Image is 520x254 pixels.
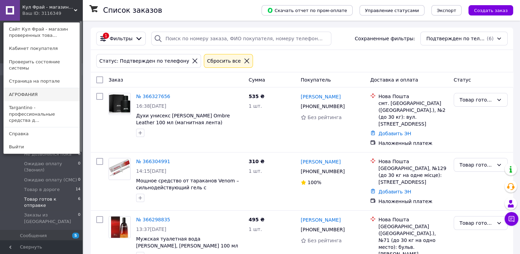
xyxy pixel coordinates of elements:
[248,217,264,222] span: 495 ₴
[308,238,342,243] span: Без рейтинга
[378,100,448,127] div: смт. [GEOGRAPHIC_DATA] ([GEOGRAPHIC_DATA].), №2 (до 30 кг): вул. [STREET_ADDRESS]
[22,10,51,17] div: Ваш ID: 3116349
[299,225,346,234] div: [PHONE_NUMBER]
[299,102,346,111] div: [PHONE_NUMBER]
[22,4,74,10] span: Кул Фрай - магазин проверенных товаров и умеренных цен
[378,140,448,147] div: Наложенный платеж
[378,216,448,223] div: Нова Пошта
[136,226,166,232] span: 13:37[DATE]
[78,151,80,157] span: 0
[474,8,508,13] span: Создать заказ
[4,42,79,55] a: Кабинет покупателя
[299,167,346,176] div: [PHONE_NUMBER]
[378,158,448,165] div: Нова Пошта
[505,212,518,226] button: Чат с покупателем
[109,94,130,114] img: Фото товару
[267,7,347,13] span: Скачать отчет по пром-оплате
[426,35,485,42] span: Подтвержден по телефону
[460,96,494,104] div: Товар готов к отправке
[98,57,190,65] div: Статус: Подтвержден по телефону
[24,161,78,173] span: Ожидаю оплату (Звонил)
[110,35,132,42] span: Фильтры
[136,159,170,164] a: № 366304991
[136,236,238,248] a: Мужская туалетная вода [PERSON_NAME], [PERSON_NAME] 100 мл
[109,216,131,238] a: Фото товару
[378,93,448,100] div: Нова Пошта
[136,168,166,174] span: 14:15[DATE]
[20,233,47,239] span: Сообщения
[76,187,80,193] span: 14
[136,178,239,204] a: Мощное средство от тараканов Venom – сильнодействующий гель с Имидаклопридом 4%, эффект с первого...
[460,161,494,169] div: Товар готов к отправке
[78,177,80,183] span: 0
[248,94,264,99] span: 535 ₴
[206,57,242,65] div: Сбросить все
[78,196,80,209] span: 6
[24,151,71,157] span: Не дозвонился пока
[248,103,262,109] span: 1 шт.
[437,8,456,13] span: Экспорт
[365,8,419,13] span: Управление статусами
[109,158,130,180] img: Фото товару
[378,165,448,186] div: [GEOGRAPHIC_DATA], №129 (до 30 кг на одне місце): [STREET_ADDRESS]
[301,216,341,223] a: [PERSON_NAME]
[248,226,262,232] span: 1 шт.
[4,55,79,75] a: Проверить состояние системы
[109,216,130,238] img: Фото товару
[248,77,265,83] span: Сумма
[487,36,494,41] span: (6)
[248,168,262,174] span: 1 шт.
[370,77,418,83] span: Доставка и оплата
[4,140,79,154] a: Выйти
[355,35,415,42] span: Сохраненные фильтры:
[4,23,79,42] a: Сайт Кул Фрай - магазин проверенных това...
[308,180,321,185] span: 100%
[468,5,513,15] button: Создать заказ
[136,103,166,109] span: 16:38[DATE]
[109,93,131,115] a: Фото товару
[24,212,78,224] span: Заказы из [GEOGRAPHIC_DATA]
[454,77,471,83] span: Статус
[4,127,79,140] a: Справка
[136,94,170,99] a: № 366327656
[109,158,131,180] a: Фото товару
[4,75,79,88] a: Страница на портале
[78,161,80,173] span: 0
[301,93,341,100] a: [PERSON_NAME]
[151,32,331,45] input: Поиск по номеру заказа, ФИО покупателя, номеру телефона, Email, номеру накладной
[4,88,79,101] a: АГРОФАНИЯ
[248,159,264,164] span: 310 ₴
[78,212,80,224] span: 0
[301,158,341,165] a: [PERSON_NAME]
[359,5,424,15] button: Управление статусами
[4,101,79,127] a: Targantino - профессиональные средства д...
[460,219,494,227] div: Товар готов к отправке
[378,198,448,205] div: Наложенный платеж
[378,189,411,194] a: Добавить ЭН
[431,5,462,15] button: Экспорт
[136,217,170,222] a: № 366298835
[378,131,411,136] a: Добавить ЭН
[462,7,513,13] a: Создать заказ
[109,77,123,83] span: Заказ
[262,5,353,15] button: Скачать отчет по пром-оплате
[308,115,342,120] span: Без рейтинга
[24,177,77,183] span: Ожидаю оплату (СМС)
[24,196,78,209] span: Товар готов к отправке
[301,77,331,83] span: Покупатель
[103,6,162,14] h1: Список заказов
[136,113,230,125] a: Духи унисекс [PERSON_NAME] Ombre Leather 100 мл (магнитная лента)
[72,233,79,239] span: 5
[24,187,60,193] span: Товар в дороге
